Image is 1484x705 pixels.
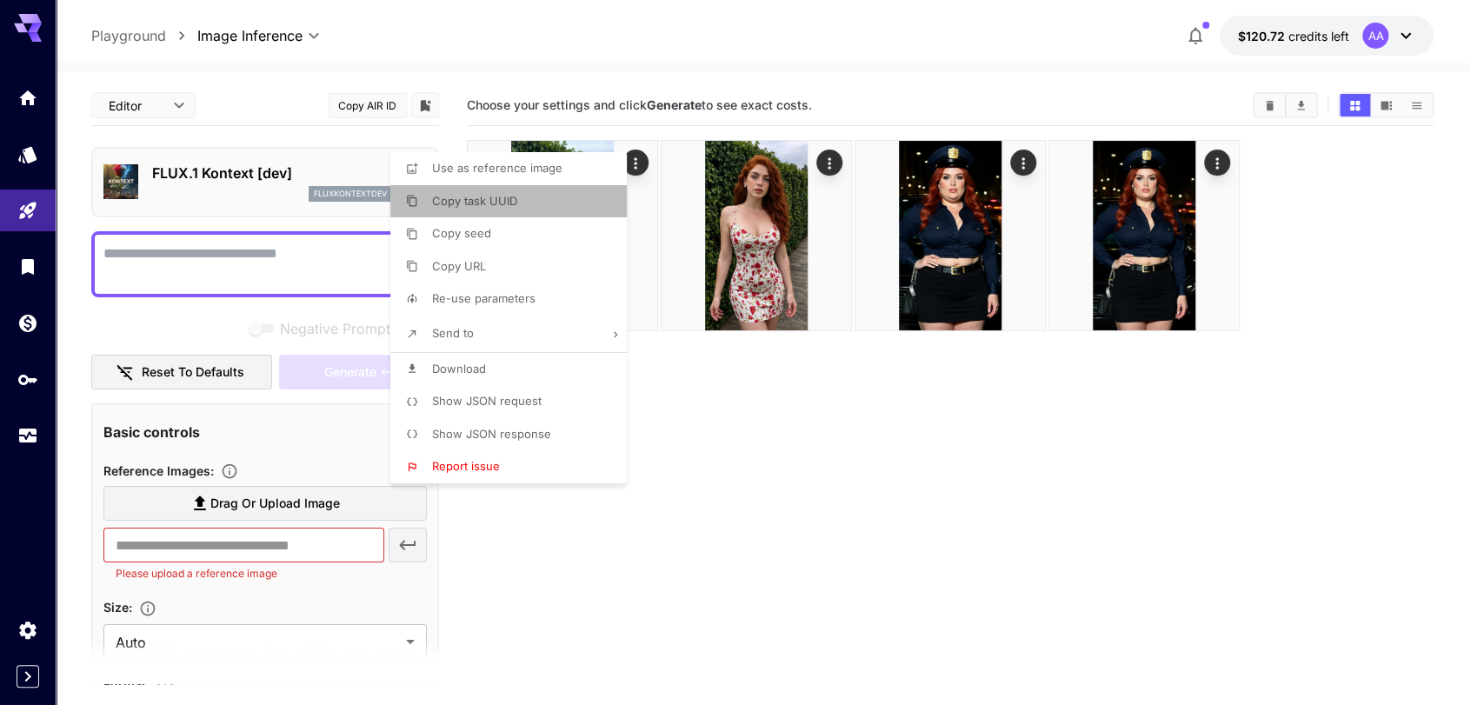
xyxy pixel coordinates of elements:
[432,194,517,208] span: Copy task UUID
[432,362,486,376] span: Download
[432,427,551,441] span: Show JSON response
[432,161,562,175] span: Use as reference image
[432,259,486,273] span: Copy URL
[432,291,536,305] span: Re-use parameters
[432,459,500,473] span: Report issue
[432,226,491,240] span: Copy seed
[432,394,542,408] span: Show JSON request
[432,326,474,340] span: Send to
